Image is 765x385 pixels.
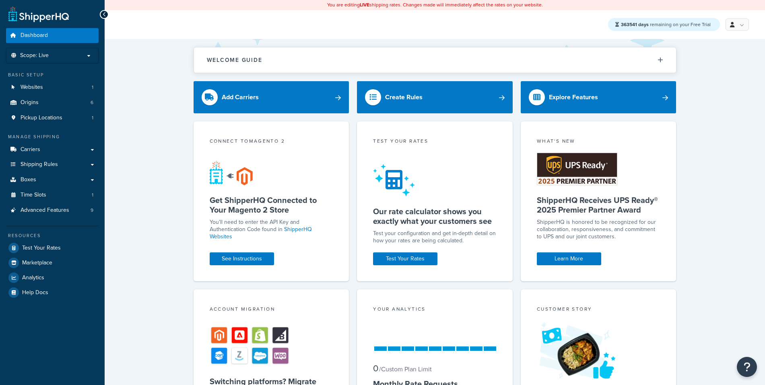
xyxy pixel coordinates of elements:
a: Time Slots1 [6,188,99,203]
button: Welcome Guide [194,47,676,73]
span: 6 [91,99,93,106]
div: Basic Setup [6,72,99,78]
a: Test Your Rates [6,241,99,255]
h5: Our rate calculator shows you exactly what your customers see [373,207,497,226]
span: Boxes [21,176,36,183]
li: Time Slots [6,188,99,203]
a: Carriers [6,142,99,157]
a: Dashboard [6,28,99,43]
div: Customer Story [537,305,660,315]
div: Explore Features [549,92,598,103]
a: Advanced Features9 [6,203,99,218]
a: Learn More [537,252,601,265]
span: 1 [92,84,93,91]
img: connect-shq-magento-24cdf84b.svg [210,160,253,185]
span: Scope: Live [20,52,49,59]
span: Time Slots [21,192,46,199]
div: Create Rules [385,92,423,103]
h2: Welcome Guide [207,57,262,63]
li: Websites [6,80,99,95]
span: remaining on your Free Trial [621,21,711,28]
span: Test Your Rates [22,245,61,252]
span: Pickup Locations [21,115,62,121]
span: 1 [92,192,93,199]
div: Manage Shipping [6,133,99,140]
a: Shipping Rules [6,157,99,172]
a: ShipperHQ Websites [210,225,312,241]
span: Websites [21,84,43,91]
span: Analytics [22,274,44,281]
a: Websites1 [6,80,99,95]
span: Shipping Rules [21,161,58,168]
span: Help Docs [22,289,48,296]
div: Your Analytics [373,305,497,315]
a: Test Your Rates [373,252,437,265]
div: Resources [6,232,99,239]
button: Open Resource Center [737,357,757,377]
a: Origins6 [6,95,99,110]
a: Marketplace [6,256,99,270]
a: Analytics [6,270,99,285]
a: Explore Features [521,81,676,113]
span: 0 [373,362,378,375]
li: Origins [6,95,99,110]
small: / Custom Plan Limit [379,365,432,374]
a: Help Docs [6,285,99,300]
a: Boxes [6,172,99,187]
span: Carriers [21,146,40,153]
a: Add Carriers [194,81,349,113]
strong: 363541 days [621,21,649,28]
span: Origins [21,99,39,106]
span: 9 [91,207,93,214]
span: Dashboard [21,32,48,39]
a: See Instructions [210,252,274,265]
span: 1 [92,115,93,121]
a: Create Rules [357,81,513,113]
div: Account Migration [210,305,333,315]
p: ShipperHQ is honored to be recognized for our collaboration, responsiveness, and commitment to UP... [537,219,660,240]
b: LIVE [360,1,369,8]
span: Marketplace [22,260,52,266]
li: Advanced Features [6,203,99,218]
div: Connect to Magento 2 [210,137,333,147]
div: Test your rates [373,137,497,147]
h5: ShipperHQ Receives UPS Ready® 2025 Premier Partner Award [537,195,660,215]
a: Pickup Locations1 [6,111,99,125]
div: Add Carriers [222,92,259,103]
div: Test your configuration and get in-depth detail on how your rates are being calculated. [373,230,497,244]
span: Advanced Features [21,207,69,214]
li: Pickup Locations [6,111,99,125]
h5: Get ShipperHQ Connected to Your Magento 2 Store [210,195,333,215]
div: What's New [537,137,660,147]
p: You'll need to enter the API Key and Authentication Code found in [210,219,333,240]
